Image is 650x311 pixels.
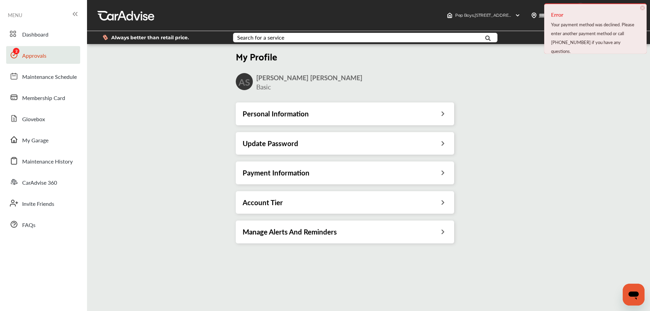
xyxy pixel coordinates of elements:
div: Your payment method was declined. Please enter another payment method or call [PHONE_NUMBER] if y... [551,20,640,56]
a: Approvals [6,46,80,64]
span: × [640,5,645,10]
span: MENU [8,12,22,18]
span: Invite Friends [22,200,54,209]
span: Pep Boys , [STREET_ADDRESS] STOCKTON , CA 95210 [455,13,557,18]
img: header-down-arrow.9dd2ce7d.svg [515,13,520,18]
h2: My Profile [236,50,454,62]
a: Membership Card [6,88,80,106]
span: Dashboard [22,30,48,39]
a: Maintenance History [6,152,80,170]
span: Approvals [22,52,46,60]
span: Membership Card [22,94,65,103]
img: dollor_label_vector.a70140d1.svg [103,34,108,40]
a: Dashboard [6,25,80,43]
iframe: Button to launch messaging window [623,284,645,306]
a: CarAdvise 360 [6,173,80,191]
span: Maintenance Schedule [22,73,77,82]
span: [PERSON_NAME] [PERSON_NAME] [256,73,362,82]
a: Maintenance Schedule [6,67,80,85]
h3: Payment Information [243,168,309,177]
a: My Garage [6,131,80,149]
span: Maintenance History [22,157,73,166]
img: header-home-logo.8d720a4f.svg [447,13,452,18]
a: Glovebox [6,110,80,127]
h2: AS [239,76,250,88]
h3: Account Tier [243,198,283,207]
h3: Update Password [243,139,298,148]
a: FAQs [6,215,80,233]
h3: Manage Alerts And Reminders [243,227,337,236]
span: Basic [256,82,271,91]
img: location_vector.a44bc228.svg [531,13,537,18]
span: Always better than retail price. [111,35,189,40]
span: My Garage [22,136,48,145]
span: Glovebox [22,115,45,124]
h3: Personal Information [243,109,309,118]
span: FAQs [22,221,35,230]
div: Search for a service [237,35,284,40]
h4: Error [551,9,640,20]
a: Invite Friends [6,194,80,212]
span: CarAdvise 360 [22,179,57,187]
